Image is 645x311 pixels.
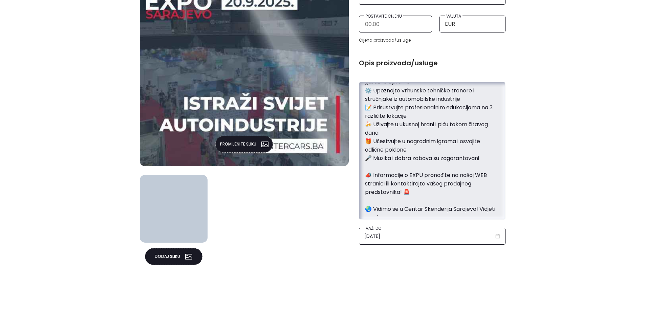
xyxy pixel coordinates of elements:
[256,141,268,148] span: picture
[364,17,427,31] input: 00.00
[359,38,506,43] h5: Cijena proizvoda/usluge
[145,248,202,265] button: Dodaj slikupicture
[364,14,403,19] h5: Postavite cijenu
[359,59,506,67] h4: Opis proizvoda/usluge
[140,175,208,243] img: Add img
[364,232,494,240] input: 22/10/2025
[180,253,192,260] span: picture
[445,21,455,27] h4: EUR
[364,226,383,231] h5: Važi do
[445,14,463,19] h5: Valuta
[364,84,500,216] textarea: ▶️ Jeste li spremni za nezaboravno VIP iskustvo?🔥 Na Inter Cars Expu u [GEOGRAPHIC_DATA] vas oček...
[215,136,273,153] button: Promijenite slikupicture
